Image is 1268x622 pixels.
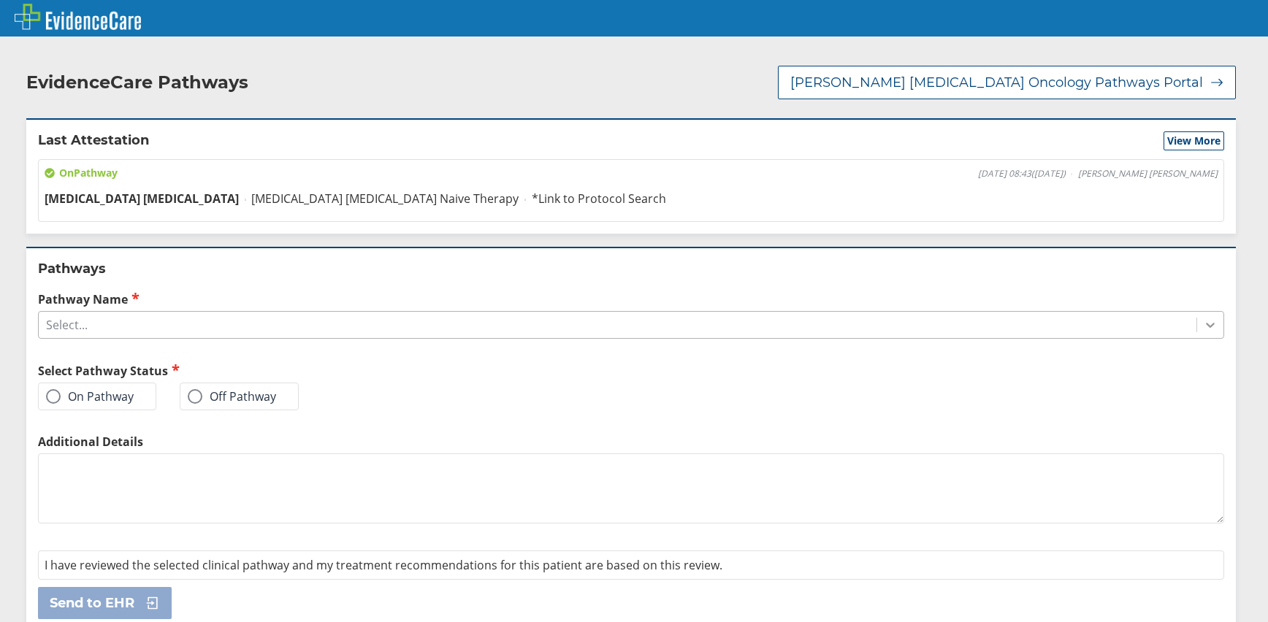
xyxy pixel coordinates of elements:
[46,389,134,404] label: On Pathway
[45,166,118,180] span: On Pathway
[45,191,239,207] span: [MEDICAL_DATA] [MEDICAL_DATA]
[50,594,134,612] span: Send to EHR
[15,4,141,30] img: EvidenceCare
[38,291,1224,307] label: Pathway Name
[778,66,1236,99] button: [PERSON_NAME] [MEDICAL_DATA] Oncology Pathways Portal
[978,168,1066,180] span: [DATE] 08:43 ( [DATE] )
[188,389,276,404] label: Off Pathway
[38,131,149,150] h2: Last Attestation
[38,587,172,619] button: Send to EHR
[1078,168,1218,180] span: [PERSON_NAME] [PERSON_NAME]
[251,191,519,207] span: [MEDICAL_DATA] [MEDICAL_DATA] Naive Therapy
[532,191,666,207] span: *Link to Protocol Search
[45,557,722,573] span: I have reviewed the selected clinical pathway and my treatment recommendations for this patient a...
[38,260,1224,277] h2: Pathways
[46,317,88,333] div: Select...
[38,362,625,379] h2: Select Pathway Status
[38,434,1224,450] label: Additional Details
[26,72,248,93] h2: EvidenceCare Pathways
[1167,134,1221,148] span: View More
[1164,131,1224,150] button: View More
[790,74,1203,91] span: [PERSON_NAME] [MEDICAL_DATA] Oncology Pathways Portal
